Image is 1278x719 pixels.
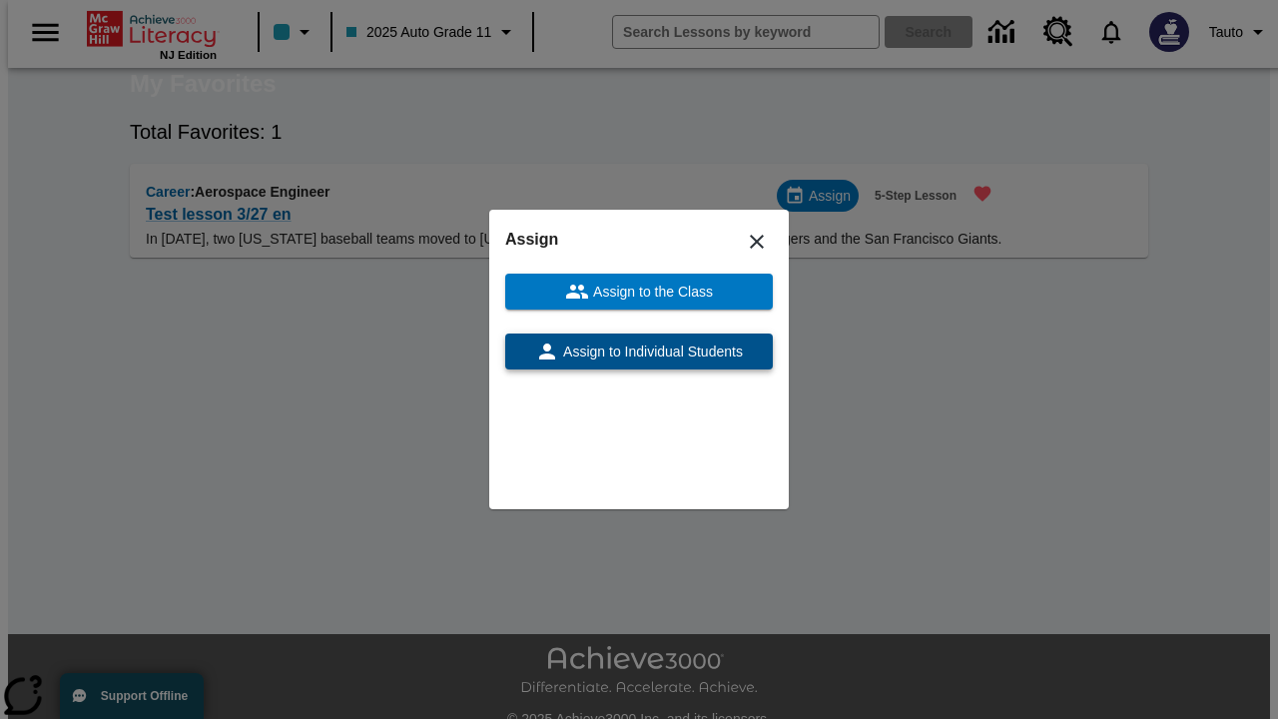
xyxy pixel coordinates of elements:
button: Assign to the Class [505,274,773,310]
button: Assign to Individual Students [505,334,773,369]
button: Close [733,218,781,266]
span: Assign to the Class [589,282,713,303]
h6: Assign [505,226,773,254]
span: Assign to Individual Students [559,342,743,362]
